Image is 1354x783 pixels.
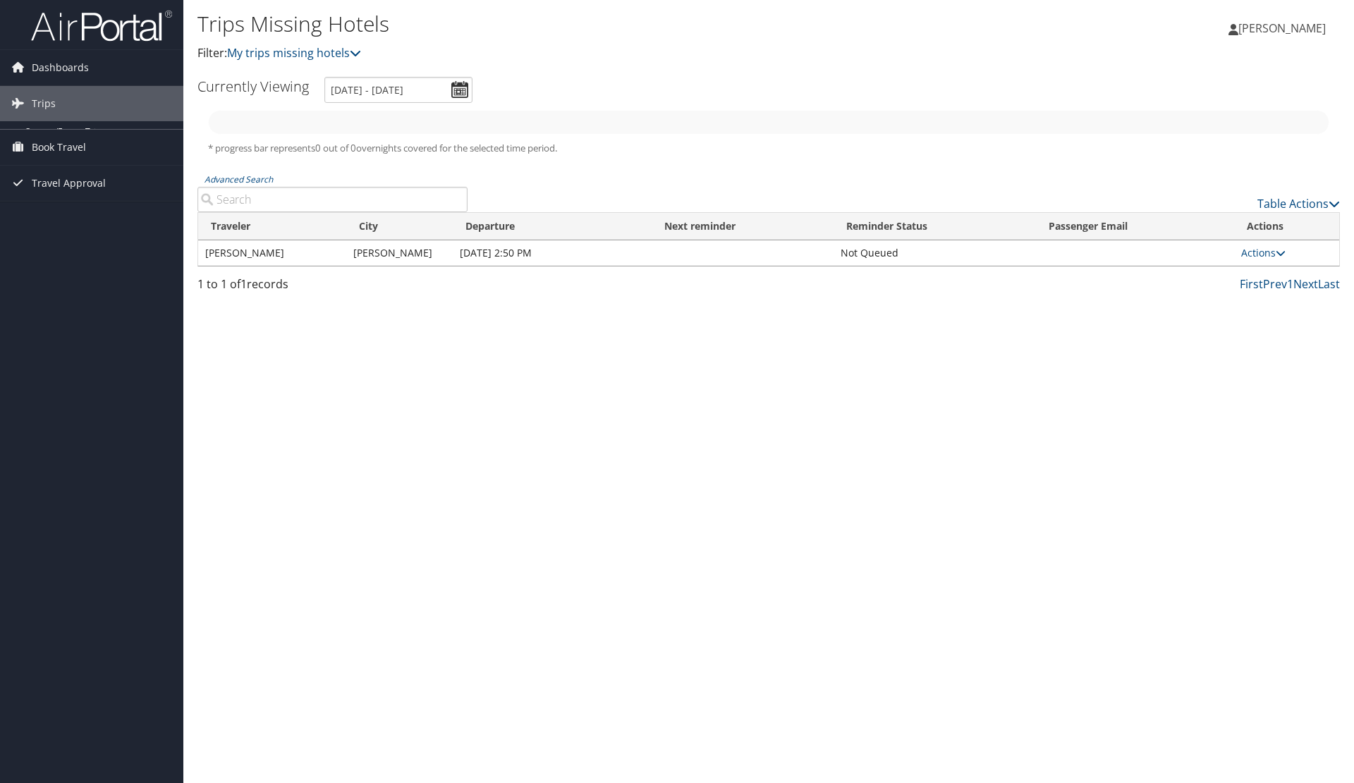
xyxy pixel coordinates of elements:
a: Table Actions [1257,196,1340,211]
a: Prev [1263,276,1287,292]
th: Next reminder [652,213,834,240]
span: Dashboards [32,50,89,85]
td: [DATE] 2:50 PM [453,240,651,266]
td: [PERSON_NAME] [198,240,346,266]
td: [PERSON_NAME] [346,240,453,266]
a: Last [1318,276,1340,292]
span: [PERSON_NAME] [1238,20,1326,36]
h5: * progress bar represents overnights covered for the selected time period. [208,142,1329,155]
a: Advanced Search [205,173,273,185]
div: 1 to 1 of records [197,276,468,300]
a: Next [1293,276,1318,292]
a: My trips missing hotels [227,45,361,61]
input: [DATE] - [DATE] [324,77,472,103]
a: First [1240,276,1263,292]
th: Departure: activate to sort column descending [453,213,651,240]
p: Filter: [197,44,959,63]
th: Traveler: activate to sort column ascending [198,213,346,240]
input: Advanced Search [197,187,468,212]
span: 1 [240,276,247,292]
a: Actions [1241,246,1286,259]
th: Actions [1234,213,1339,240]
span: 0 out of 0 [315,142,356,154]
a: 1 [1287,276,1293,292]
span: Trips [32,86,56,121]
a: [PERSON_NAME] [1228,7,1340,49]
span: Travel Approval [32,166,106,201]
h3: Currently Viewing [197,77,309,96]
td: Not Queued [834,240,1036,266]
th: Reminder Status [834,213,1036,240]
span: Book Travel [32,130,86,165]
img: airportal-logo.png [31,9,172,42]
th: Passenger Email: activate to sort column ascending [1036,213,1234,240]
th: City: activate to sort column ascending [346,213,453,240]
h1: Trips Missing Hotels [197,9,959,39]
